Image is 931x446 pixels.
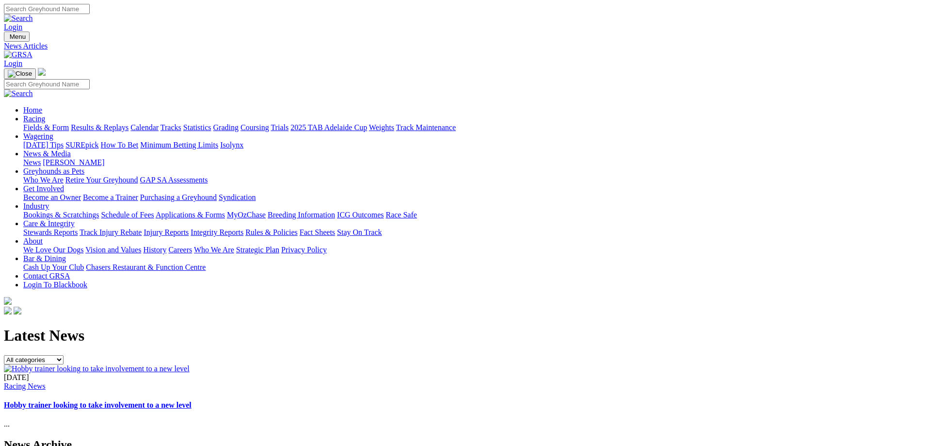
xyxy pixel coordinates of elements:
a: Purchasing a Greyhound [140,193,217,201]
a: Login To Blackbook [23,281,87,289]
a: Syndication [219,193,256,201]
a: Login [4,23,22,31]
a: Rules & Policies [245,228,298,236]
div: Care & Integrity [23,228,927,237]
button: Toggle navigation [4,32,30,42]
a: [PERSON_NAME] [43,158,104,166]
a: Breeding Information [268,211,335,219]
a: 2025 TAB Adelaide Cup [290,123,367,132]
a: Stay On Track [337,228,382,236]
span: [DATE] [4,373,29,381]
a: ICG Outcomes [337,211,384,219]
button: Toggle navigation [4,68,36,79]
a: Injury Reports [144,228,189,236]
a: Coursing [241,123,269,132]
div: Industry [23,211,927,219]
div: Wagering [23,141,927,149]
a: Weights [369,123,394,132]
a: Trials [271,123,289,132]
a: [DATE] Tips [23,141,64,149]
img: facebook.svg [4,307,12,314]
a: Racing News [4,382,46,390]
a: Become a Trainer [83,193,138,201]
img: logo-grsa-white.png [4,297,12,305]
a: Fields & Form [23,123,69,132]
a: Tracks [161,123,181,132]
a: GAP SA Assessments [140,176,208,184]
a: Integrity Reports [191,228,243,236]
a: Grading [213,123,239,132]
a: Results & Replays [71,123,128,132]
a: About [23,237,43,245]
a: Home [23,106,42,114]
div: Greyhounds as Pets [23,176,927,184]
div: Racing [23,123,927,132]
a: Become an Owner [23,193,81,201]
a: Minimum Betting Limits [140,141,218,149]
a: Vision and Values [85,246,141,254]
a: How To Bet [101,141,139,149]
a: SUREpick [65,141,98,149]
a: Industry [23,202,49,210]
a: News Articles [4,42,927,50]
a: Contact GRSA [23,272,70,280]
a: Track Injury Rebate [80,228,142,236]
a: Get Involved [23,184,64,193]
a: Retire Your Greyhound [65,176,138,184]
a: Cash Up Your Club [23,263,84,271]
div: Get Involved [23,193,927,202]
a: Wagering [23,132,53,140]
a: Stewards Reports [23,228,78,236]
a: Hobby trainer looking to take involvement to a new level [4,401,192,409]
span: Menu [10,33,26,40]
a: Fact Sheets [300,228,335,236]
img: Close [8,70,32,78]
a: News [23,158,41,166]
a: Care & Integrity [23,219,75,228]
img: GRSA [4,50,32,59]
div: About [23,246,927,254]
a: Who We Are [194,246,234,254]
div: News & Media [23,158,927,167]
a: Who We Are [23,176,64,184]
a: Calendar [130,123,159,132]
div: ... [4,373,927,429]
a: Statistics [183,123,211,132]
a: Isolynx [220,141,243,149]
a: Greyhounds as Pets [23,167,84,175]
a: Schedule of Fees [101,211,154,219]
img: Hobby trainer looking to take involvement to a new level [4,364,190,373]
img: twitter.svg [14,307,21,314]
div: Bar & Dining [23,263,927,272]
input: Search [4,79,90,89]
h1: Latest News [4,327,927,345]
a: News & Media [23,149,71,158]
a: Privacy Policy [281,246,327,254]
a: We Love Our Dogs [23,246,83,254]
a: Strategic Plan [236,246,279,254]
a: Login [4,59,22,67]
a: Racing [23,115,45,123]
a: Careers [168,246,192,254]
img: logo-grsa-white.png [38,68,46,76]
a: Applications & Forms [156,211,225,219]
a: Race Safe [385,211,417,219]
img: Search [4,89,33,98]
a: Chasers Restaurant & Function Centre [86,263,206,271]
a: Bar & Dining [23,254,66,263]
img: Search [4,14,33,23]
a: Bookings & Scratchings [23,211,99,219]
a: Track Maintenance [396,123,456,132]
input: Search [4,4,90,14]
a: History [143,246,166,254]
a: MyOzChase [227,211,266,219]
